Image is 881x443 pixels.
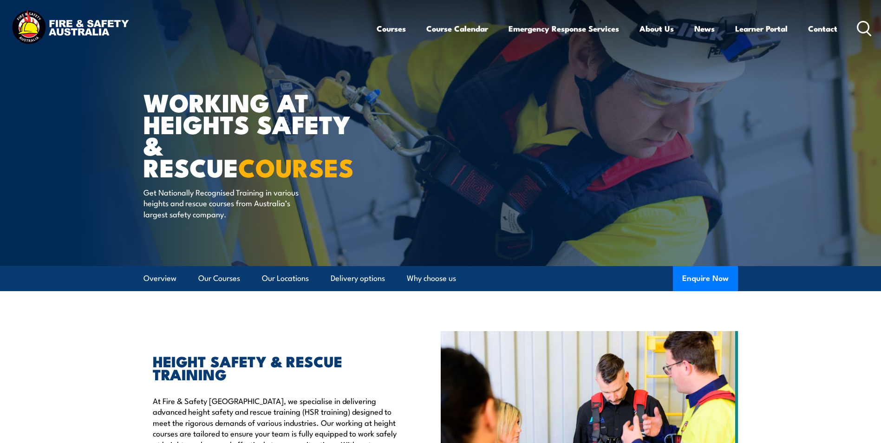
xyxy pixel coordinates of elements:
[509,16,619,41] a: Emergency Response Services
[153,354,398,380] h2: HEIGHT SAFETY & RESCUE TRAINING
[426,16,488,41] a: Course Calendar
[331,266,385,291] a: Delivery options
[262,266,309,291] a: Our Locations
[407,266,456,291] a: Why choose us
[144,91,373,178] h1: WORKING AT HEIGHTS SAFETY & RESCUE
[694,16,715,41] a: News
[238,147,354,186] strong: COURSES
[673,266,738,291] button: Enquire Now
[377,16,406,41] a: Courses
[144,187,313,219] p: Get Nationally Recognised Training in various heights and rescue courses from Australia’s largest...
[144,266,176,291] a: Overview
[735,16,788,41] a: Learner Portal
[640,16,674,41] a: About Us
[198,266,240,291] a: Our Courses
[808,16,837,41] a: Contact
